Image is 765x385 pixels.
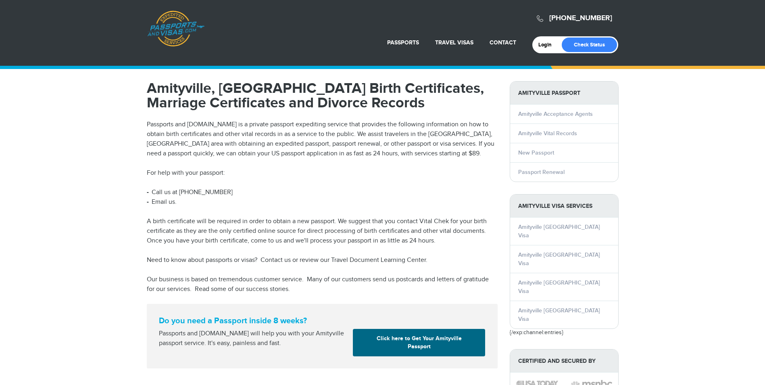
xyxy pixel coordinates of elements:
a: Check Status [562,38,617,52]
strong: Amityville Visa Services [510,195,618,218]
h1: Amityville, [GEOGRAPHIC_DATA] Birth Certificates, Marriage Certificates and Divorce Records [147,81,498,110]
a: Amityville [GEOGRAPHIC_DATA] Visa [518,251,600,267]
strong: Certified and Secured by [510,349,618,372]
a: Amityville Vital Records [518,130,577,137]
a: Amityville Acceptance Agents [518,111,593,117]
a: Amityville [GEOGRAPHIC_DATA] Visa [518,279,600,295]
p: A birth certificate will be required in order to obtain a new passport. We suggest that you conta... [147,217,498,246]
a: Contact [490,39,516,46]
a: Passports & [DOMAIN_NAME] [147,10,204,47]
li: Email us. [147,197,498,207]
a: Click here to Get Your Amityville Passport [353,329,485,356]
a: Travel Visas [435,39,473,46]
a: Amityville [GEOGRAPHIC_DATA] Visa [518,224,600,239]
a: Login [538,42,557,48]
strong: Do you need a Passport inside 8 weeks? [159,316,486,326]
p: Passports and [DOMAIN_NAME] is a private passport expediting service that provides the following ... [147,120,498,159]
p: Need to know about passports or visas? Contact us or review our Travel Document Learning Center. [147,255,498,265]
a: Amityville [GEOGRAPHIC_DATA] Visa [518,307,600,322]
p: For help with your passport: [147,168,498,178]
p: Our business is based on tremendous customer service. Many of our customers send us postcards and... [147,275,498,294]
a: [PHONE_NUMBER] [549,14,612,23]
a: Passport Renewal [518,169,565,176]
a: Passports [387,39,419,46]
div: Passports and [DOMAIN_NAME] will help you with your Amityville passport service. It's easy, painl... [156,329,350,348]
li: Call us at [PHONE_NUMBER] [147,188,498,197]
strong: Amityville Passport [510,82,618,105]
a: New Passport [518,149,554,156]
